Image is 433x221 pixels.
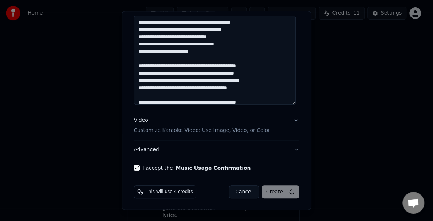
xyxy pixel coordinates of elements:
[134,140,299,159] button: Advanced
[134,127,270,134] p: Customize Karaoke Video: Use Image, Video, or Color
[176,165,251,170] button: I accept the
[134,117,270,134] div: Video
[146,189,193,195] span: This will use 4 credits
[229,185,259,198] button: Cancel
[143,165,251,170] label: I accept the
[134,111,299,140] button: VideoCustomize Karaoke Video: Use Image, Video, or Color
